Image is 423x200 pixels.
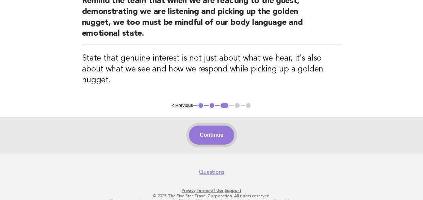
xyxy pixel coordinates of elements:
[82,53,341,86] h3: State that genuine interest is not just about what we hear, it's also about what we see and how w...
[209,102,215,109] button: 2
[10,193,413,199] p: © 2025 The Five Star Travel Corporation. All rights reserved.
[189,126,234,145] button: Continue
[219,102,229,109] button: 3
[182,188,195,193] a: Privacy
[172,103,193,108] button: < Previous
[199,169,224,176] a: Questions
[10,188,413,193] p: · ·
[196,188,224,193] a: Terms of Use
[225,188,241,193] a: Support
[197,102,204,109] button: 1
